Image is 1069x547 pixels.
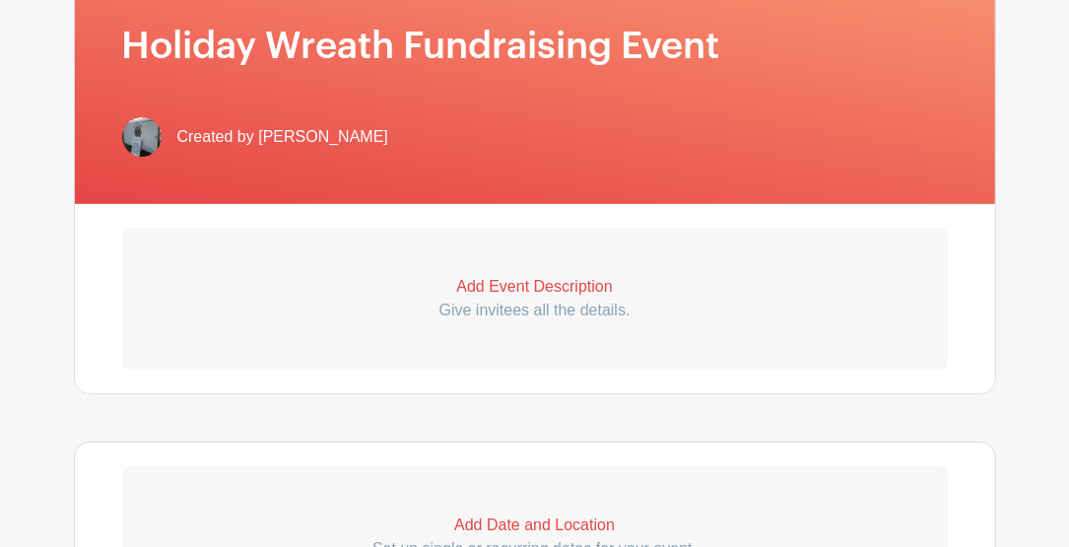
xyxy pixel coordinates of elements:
img: image(4).jpg [122,117,162,157]
h1: Holiday Wreath Fundraising Event [122,25,948,70]
span: Created by [PERSON_NAME] [177,125,388,149]
p: Add Date and Location [122,513,948,537]
p: Give invitees all the details. [122,299,948,322]
a: Add Event Description Give invitees all the details. [122,228,948,370]
p: Add Event Description [122,275,948,299]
